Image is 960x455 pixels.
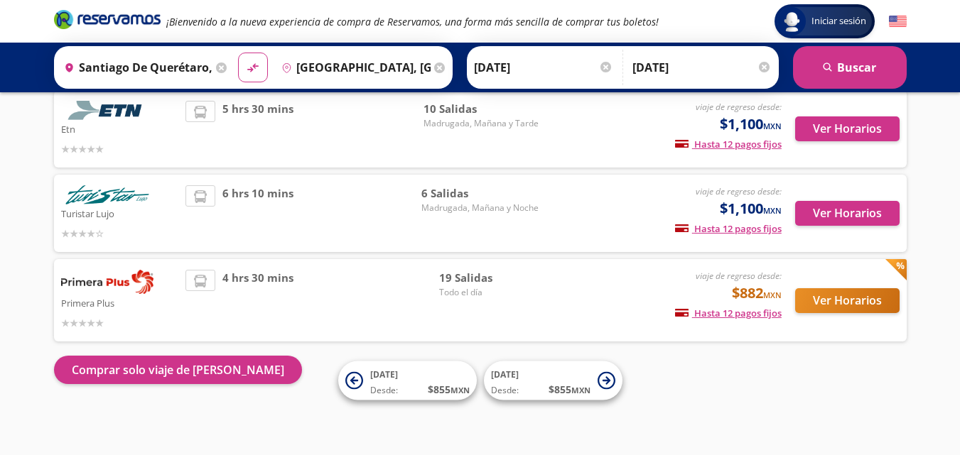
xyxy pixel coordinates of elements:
[549,382,590,397] span: $ 855
[889,13,907,31] button: English
[675,222,782,235] span: Hasta 12 pagos fijos
[675,307,782,319] span: Hasta 12 pagos fijos
[795,288,900,313] button: Ver Horarios
[439,270,539,286] span: 19 Salidas
[474,50,613,85] input: Elegir Fecha
[696,185,782,197] em: viaje de regreso desde:
[424,117,539,130] span: Madrugada, Mañana y Tarde
[793,46,907,89] button: Buscar
[763,121,782,131] small: MXN
[54,9,161,30] i: Brand Logo
[54,9,161,34] a: Brand Logo
[491,368,519,380] span: [DATE]
[571,385,590,395] small: MXN
[421,185,539,202] span: 6 Salidas
[61,101,153,120] img: Etn
[795,201,900,226] button: Ver Horarios
[222,185,293,241] span: 6 hrs 10 mins
[484,361,622,400] button: [DATE]Desde:$855MXN
[632,50,772,85] input: Opcional
[491,384,519,397] span: Desde:
[58,50,213,85] input: Buscar Origen
[675,138,782,150] span: Hasta 12 pagos fijos
[338,361,477,400] button: [DATE]Desde:$855MXN
[61,204,179,221] p: Turistar Lujo
[696,270,782,282] em: viaje de regreso desde:
[61,185,153,204] img: Turistar Lujo
[222,101,293,157] span: 5 hrs 30 mins
[424,101,539,117] span: 10 Salidas
[276,50,431,85] input: Buscar Destino
[763,290,782,300] small: MXN
[222,270,293,331] span: 4 hrs 30 mins
[720,198,782,219] span: $1,100
[61,120,179,137] p: Etn
[370,384,398,397] span: Desde:
[451,385,470,395] small: MXN
[428,382,470,397] span: $ 855
[166,15,659,28] em: ¡Bienvenido a la nueva experiencia de compra de Reservamos, una forma más sencilla de comprar tus...
[795,116,900,141] button: Ver Horarios
[61,270,153,294] img: Primera Plus
[61,294,179,311] p: Primera Plus
[763,205,782,216] small: MXN
[421,202,539,214] span: Madrugada, Mañana y Noche
[696,101,782,113] em: viaje de regreso desde:
[806,14,872,28] span: Iniciar sesión
[54,356,302,384] button: Comprar solo viaje de [PERSON_NAME]
[732,283,782,304] span: $882
[439,286,539,299] span: Todo el día
[720,114,782,135] span: $1,100
[370,368,398,380] span: [DATE]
